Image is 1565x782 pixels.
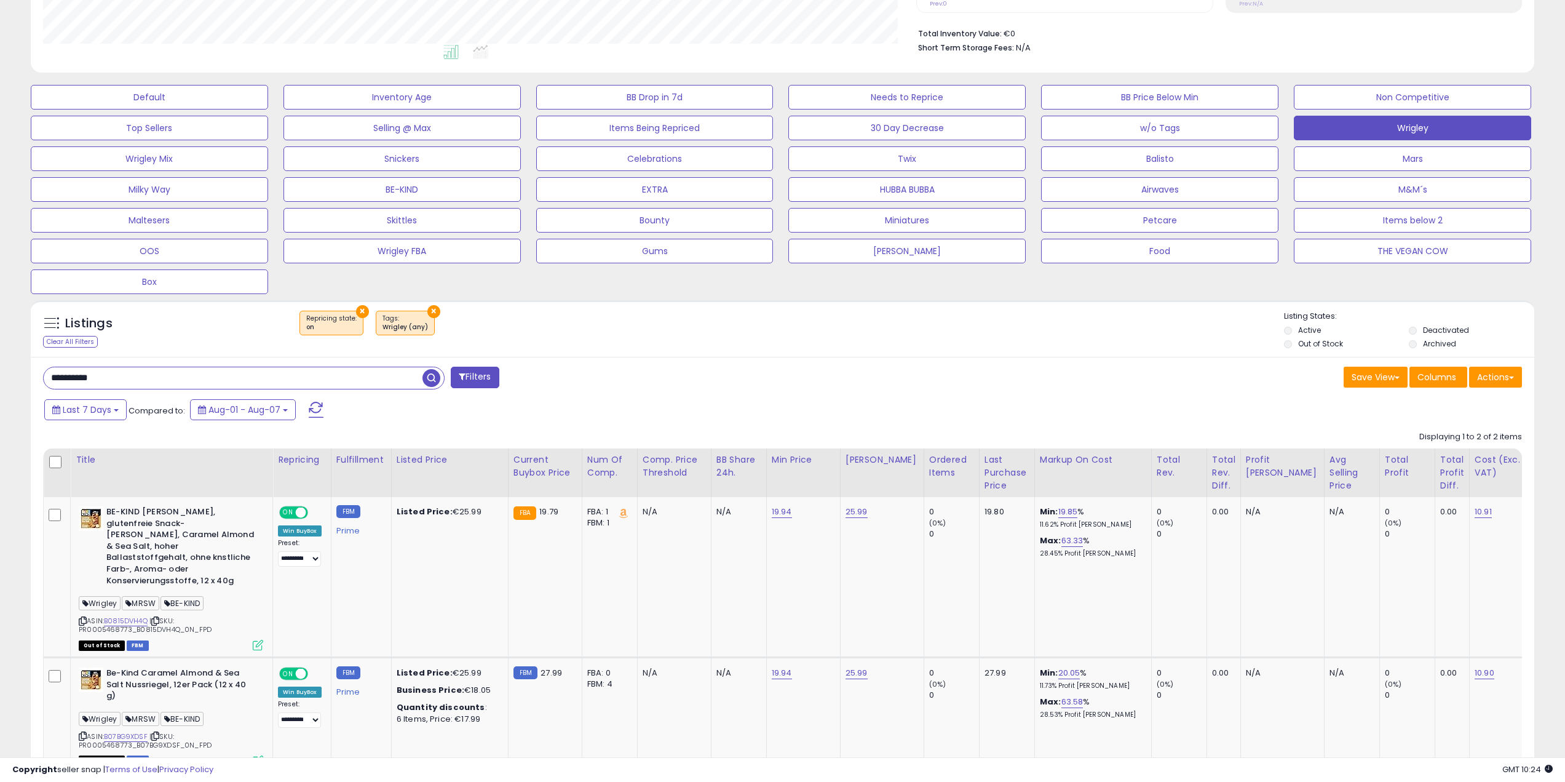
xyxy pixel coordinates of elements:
button: Celebrations [536,146,774,171]
a: B0815DVH4Q [104,616,148,626]
label: Out of Stock [1298,338,1343,349]
div: N/A [643,668,702,679]
button: Snickers [283,146,521,171]
button: Gums [536,239,774,263]
div: Fulfillment [336,453,386,466]
button: Airwaves [1041,177,1278,202]
a: Terms of Use [105,764,157,775]
div: N/A [643,506,702,517]
div: 0.00 [1212,506,1231,517]
div: 0 [929,506,979,517]
button: BB Drop in 7d [536,85,774,110]
div: Repricing [278,453,326,466]
div: BB Share 24h. [716,453,761,479]
strong: Copyright [12,764,57,775]
label: Active [1298,325,1321,335]
li: €0 [918,25,1513,40]
button: Selling @ Max [283,116,521,140]
span: Compared to: [129,405,185,417]
span: | SKU: PR0005468773_B0815DVH4Q_0N_FPD [79,616,212,634]
small: (0%) [929,679,946,689]
span: Wrigley [79,596,121,610]
div: Listed Price [397,453,503,466]
button: 30 Day Decrease [788,116,1026,140]
button: OOS [31,239,268,263]
a: 19.94 [772,506,792,518]
span: Aug-01 - Aug-07 [208,404,280,416]
span: N/A [1016,42,1031,54]
p: 28.45% Profit [PERSON_NAME] [1040,549,1142,558]
div: N/A [1246,506,1315,517]
small: FBM [513,666,537,679]
span: BE-KIND [160,596,204,610]
span: OFF [306,508,326,518]
img: 41SvPJZ22fL._SL40_.jpg [79,506,103,531]
div: Total Profit Diff. [1440,453,1464,492]
div: FBM: 4 [587,679,628,690]
b: Short Term Storage Fees: [918,42,1014,53]
div: 0 [1157,690,1206,701]
b: Total Inventory Value: [918,28,1002,39]
div: FBA: 1 [587,506,628,517]
div: Title [76,453,267,466]
button: Balisto [1041,146,1278,171]
div: N/A [1329,668,1370,679]
button: Bounty [536,208,774,233]
div: 0 [1385,690,1435,701]
button: BE-KIND [283,177,521,202]
b: Max: [1040,535,1061,546]
div: Preset: [278,700,322,728]
b: Quantity discounts [397,701,485,713]
div: Min Price [772,453,835,466]
button: Inventory Age [283,85,521,110]
div: 0 [1385,506,1435,517]
div: Wrigley (any) [382,323,428,332]
a: 19.94 [772,667,792,679]
label: Deactivated [1423,325,1469,335]
span: Tags : [382,314,428,332]
div: : [397,702,499,713]
span: 27.99 [541,667,562,679]
button: Filters [451,367,499,388]
div: Current Buybox Price [513,453,577,479]
b: Max: [1040,696,1061,708]
span: ON [280,669,296,679]
div: Prime [336,682,382,697]
button: Mars [1294,146,1531,171]
b: Min: [1040,506,1058,517]
b: Business Price: [397,684,464,696]
b: Be-Kind Caramel Almond & Sea Salt Nussriegel, 12er Pack (12 x 40 g) [106,668,256,705]
button: Wrigley [1294,116,1531,140]
button: Food [1041,239,1278,263]
b: BE-KIND [PERSON_NAME], glutenfreie Snack-[PERSON_NAME], Caramel Almond & Sea Salt, hoher Ballasts... [106,506,256,589]
button: THE VEGAN COW [1294,239,1531,263]
div: Prime [336,521,382,536]
div: Clear All Filters [43,336,98,348]
div: 0 [929,529,979,540]
b: Min: [1040,667,1058,679]
div: Comp. Price Threshold [643,453,706,479]
span: 2025-08-15 10:24 GMT [1502,764,1553,775]
div: FBM: 1 [587,517,628,529]
button: Items Being Repriced [536,116,774,140]
span: MRSW [122,712,159,726]
button: M&M´s [1294,177,1531,202]
div: 0.00 [1440,506,1460,517]
div: 0 [1157,506,1206,517]
button: Columns [1409,367,1467,388]
span: | SKU: PR0005468773_B07BG9XDSF_0N_FPD [79,732,212,750]
button: × [427,305,440,318]
small: (0%) [1157,679,1174,689]
button: w/o Tags [1041,116,1278,140]
div: Preset: [278,539,322,567]
button: Aug-01 - Aug-07 [190,399,296,420]
span: FBM [127,640,149,651]
p: 11.62% Profit [PERSON_NAME] [1040,521,1142,529]
div: Win BuyBox [278,687,322,698]
button: Save View [1344,367,1408,388]
button: Wrigley Mix [31,146,268,171]
div: [PERSON_NAME] [846,453,919,466]
div: FBA: 0 [587,668,628,679]
button: Top Sellers [31,116,268,140]
a: B07BG9XDSF [104,732,148,742]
